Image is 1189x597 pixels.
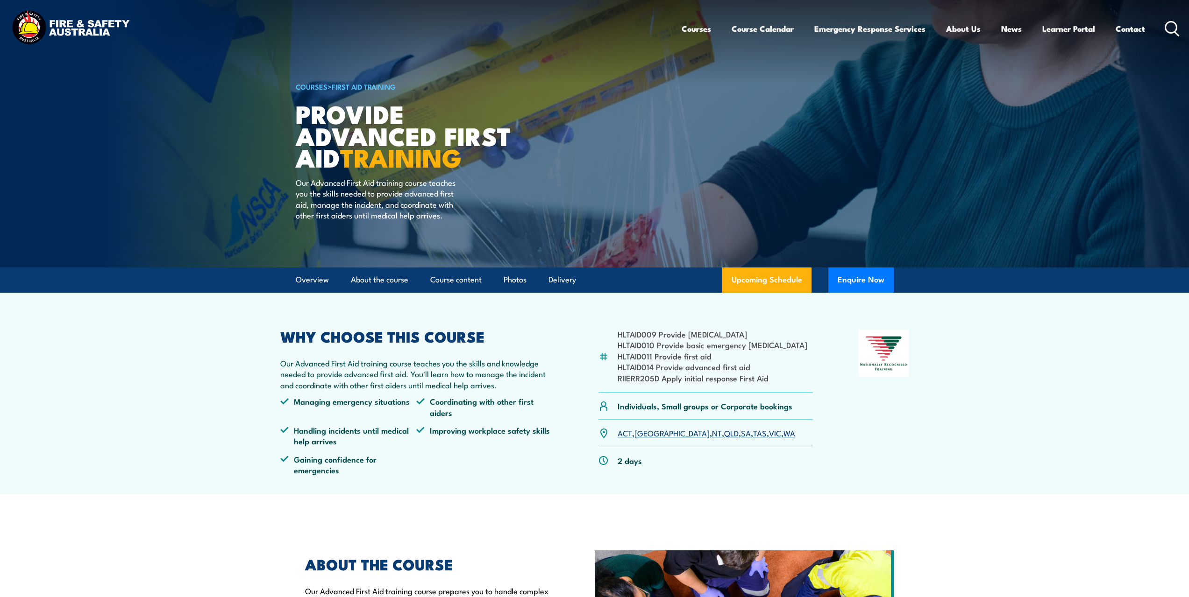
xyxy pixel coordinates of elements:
li: Improving workplace safety skills [416,425,553,447]
li: HLTAID010 Provide basic emergency [MEDICAL_DATA] [618,339,807,350]
a: About Us [946,16,981,41]
h6: > [296,81,527,92]
a: About the course [351,267,408,292]
a: Course Calendar [732,16,794,41]
a: TAS [753,427,767,438]
a: SA [741,427,751,438]
a: Delivery [548,267,576,292]
a: QLD [724,427,739,438]
a: Photos [504,267,527,292]
a: Emergency Response Services [814,16,926,41]
li: Coordinating with other first aiders [416,396,553,418]
li: HLTAID009 Provide [MEDICAL_DATA] [618,329,807,339]
a: Learner Portal [1042,16,1095,41]
a: Course content [430,267,482,292]
a: VIC [769,427,781,438]
p: 2 days [618,455,642,466]
a: ACT [618,427,632,438]
a: Contact [1116,16,1145,41]
p: Our Advanced First Aid training course teaches you the skills and knowledge needed to provide adv... [280,358,553,390]
p: Our Advanced First Aid training course teaches you the skills needed to provide advanced first ai... [296,177,466,221]
a: Upcoming Schedule [722,267,812,293]
h2: ABOUT THE COURSE [305,557,552,570]
a: NT [712,427,722,438]
a: News [1001,16,1022,41]
p: Individuals, Small groups or Corporate bookings [618,400,792,411]
li: Gaining confidence for emergencies [280,454,417,476]
li: HLTAID014 Provide advanced first aid [618,361,807,372]
a: COURSES [296,81,328,91]
a: WA [783,427,795,438]
a: Overview [296,267,329,292]
h1: Provide Advanced First Aid [296,103,527,168]
a: First Aid Training [332,81,396,91]
a: Courses [682,16,711,41]
li: HLTAID011 Provide first aid [618,351,807,361]
a: [GEOGRAPHIC_DATA] [634,427,710,438]
img: Nationally Recognised Training logo. [859,330,909,377]
strong: TRAINING [340,137,462,176]
li: RIIERR205D Apply initial response First Aid [618,372,807,383]
button: Enquire Now [828,267,894,293]
p: , , , , , , , [618,428,795,438]
h2: WHY CHOOSE THIS COURSE [280,330,553,343]
li: Handling incidents until medical help arrives [280,425,417,447]
li: Managing emergency situations [280,396,417,418]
